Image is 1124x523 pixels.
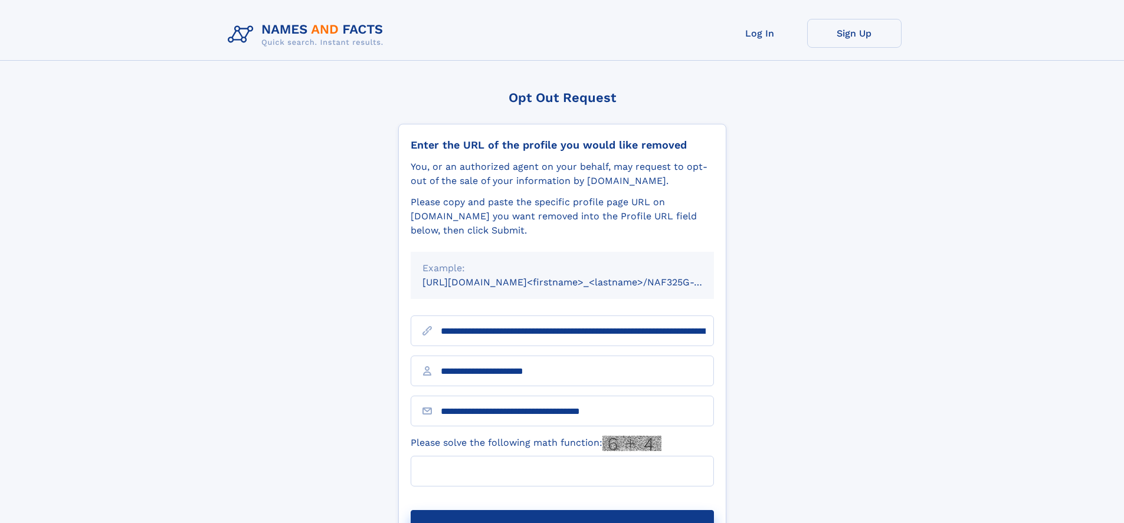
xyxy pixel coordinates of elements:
div: Please copy and paste the specific profile page URL on [DOMAIN_NAME] you want removed into the Pr... [411,195,714,238]
label: Please solve the following math function: [411,436,661,451]
div: Opt Out Request [398,90,726,105]
div: You, or an authorized agent on your behalf, may request to opt-out of the sale of your informatio... [411,160,714,188]
div: Enter the URL of the profile you would like removed [411,139,714,152]
div: Example: [422,261,702,275]
small: [URL][DOMAIN_NAME]<firstname>_<lastname>/NAF325G-xxxxxxxx [422,277,736,288]
a: Sign Up [807,19,902,48]
img: Logo Names and Facts [223,19,393,51]
a: Log In [713,19,807,48]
